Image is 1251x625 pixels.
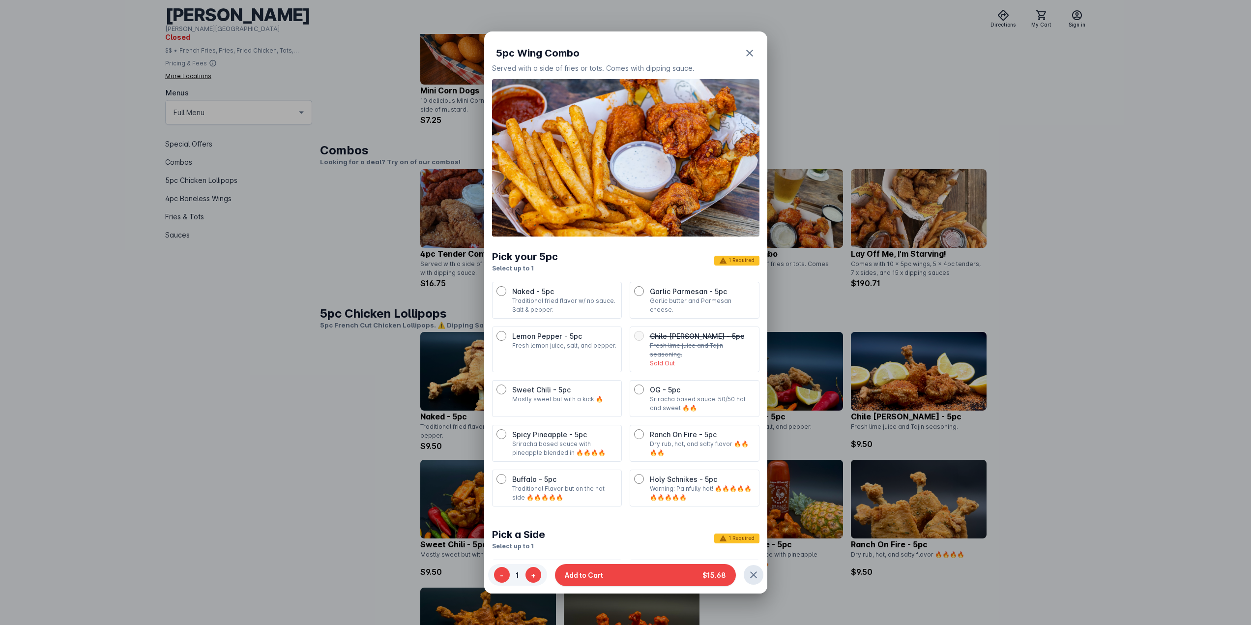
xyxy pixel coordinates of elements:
[650,287,727,296] span: Garlic Parmesan - 5pc
[565,569,603,580] span: Add to Cart
[650,332,744,340] span: Chile [PERSON_NAME] - 5pc
[650,359,755,368] p: Sold Out
[512,297,617,314] p: Traditional fried flavor w/ no sauce. Salt & pepper.
[496,46,580,60] span: 5pc Wing Combo
[510,569,525,580] span: 1
[494,567,510,583] button: -
[650,430,717,439] span: Ranch On Fire - 5pc
[650,440,755,457] p: Dry rub, hot, and salty flavor 🔥🔥🔥🔥
[492,249,558,264] div: Pick your 5pc
[650,484,755,502] p: Warning: Painfully hot! 🔥🔥🔥🔥🔥🔥🔥🔥🔥🔥
[650,297,755,314] p: Garlic butter and Parmesan cheese.
[650,341,755,359] p: Fresh lime juice and Tajin seasoning.
[492,63,759,73] div: Served with a side of fries or tots. Comes with dipping sauce.
[714,256,759,266] span: 1 Required
[512,287,554,296] span: Naked - 5pc
[650,386,680,394] span: OG - 5pc
[555,564,736,586] button: Add to Cart$15.68
[702,569,726,580] span: $15.68
[512,430,587,439] span: Spicy Pineapple - 5pc
[492,542,545,551] p: Select up to 1
[492,264,558,273] p: Select up to 1
[512,386,571,394] span: Sweet Chili - 5pc
[512,475,556,483] span: Buffalo - 5pc
[512,341,617,350] p: Fresh lemon juice, salt, and pepper.
[525,567,541,583] button: +
[492,79,759,237] img: 87022852-09cd-469f-8beb-2fc391e8ebc2.avif
[512,484,617,502] p: Traditional Flavor but on the hot side 🔥🔥🔥🔥🔥
[650,475,717,483] span: Holy Schnikes - 5pc
[512,332,582,340] span: Lemon Pepper - 5pc
[512,395,617,404] p: Mostly sweet but with a kick 🔥
[492,527,545,542] div: Pick a Side
[650,395,755,413] p: Sriracha based sauce. 50/50 hot and sweet 🔥🔥
[714,534,759,543] span: 1 Required
[512,440,617,457] p: Sriracha based sauce with pineapple blended in 🔥🔥🔥🔥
